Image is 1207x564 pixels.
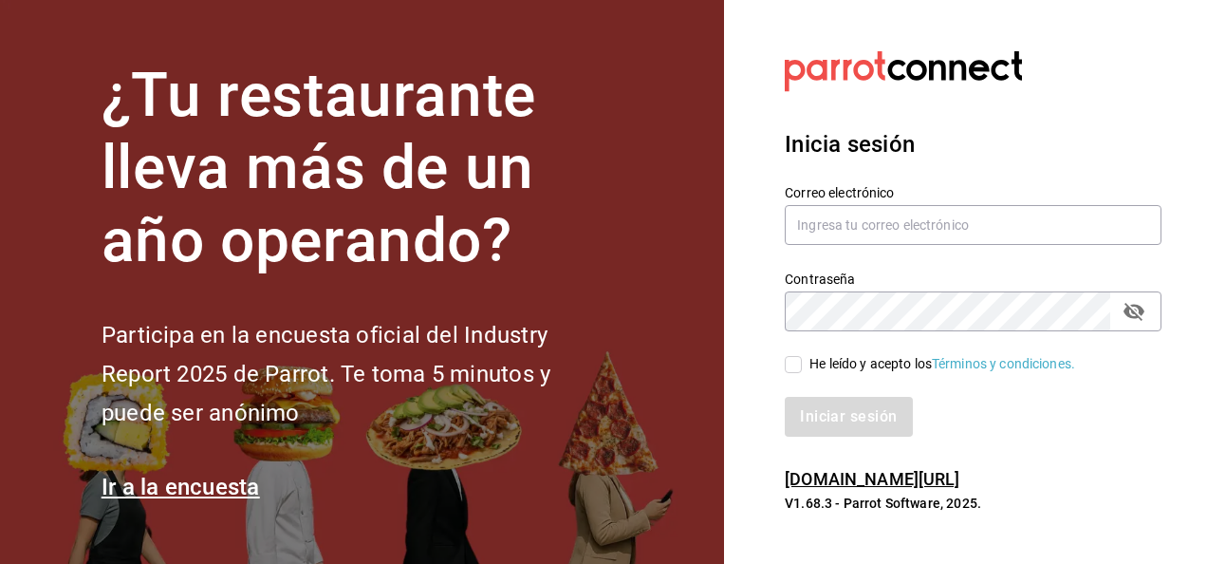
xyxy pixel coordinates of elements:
[102,316,614,432] h2: Participa en la encuesta oficial del Industry Report 2025 de Parrot. Te toma 5 minutos y puede se...
[1118,295,1150,328] button: passwordField
[102,60,614,278] h1: ¿Tu restaurante lleva más de un año operando?
[102,474,260,500] a: Ir a la encuesta
[785,494,1161,513] p: V1.68.3 - Parrot Software, 2025.
[785,205,1161,245] input: Ingresa tu correo electrónico
[809,354,1075,374] div: He leído y acepto los
[785,469,959,489] a: [DOMAIN_NAME][URL]
[785,185,1161,198] label: Correo electrónico
[785,127,1161,161] h3: Inicia sesión
[932,356,1075,371] a: Términos y condiciones.
[785,272,1161,285] label: Contraseña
